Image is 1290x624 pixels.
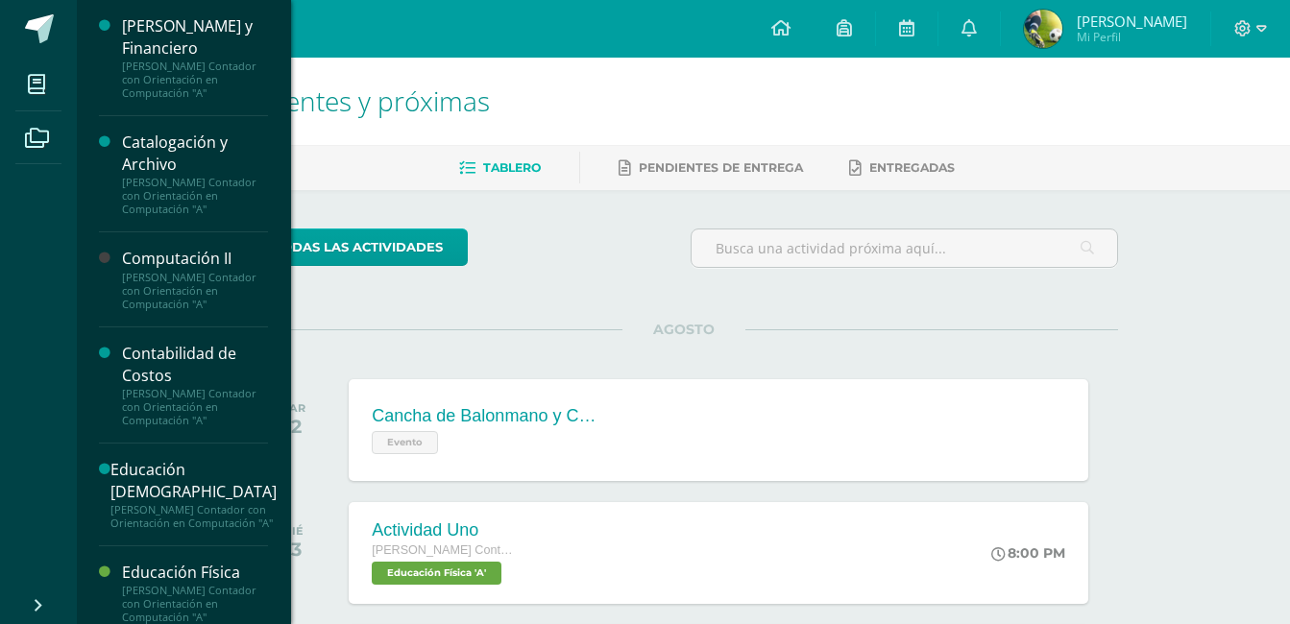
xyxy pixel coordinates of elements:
[1077,29,1187,45] span: Mi Perfil
[372,562,501,585] span: Educación Física 'A'
[279,415,305,438] div: 12
[1024,10,1062,48] img: 1c52e3033304622f3af963aea0c25413.png
[372,543,516,557] span: [PERSON_NAME] Contador con Orientación en Computación
[100,83,490,119] span: Actividades recientes y próximas
[372,520,516,540] div: Actividad Uno
[1077,12,1187,31] span: [PERSON_NAME]
[639,160,803,175] span: Pendientes de entrega
[249,228,468,266] a: todas las Actividades
[122,387,268,427] div: [PERSON_NAME] Contador con Orientación en Computación "A"
[110,503,277,530] div: [PERSON_NAME] Contador con Orientación en Computación "A"
[110,459,277,503] div: Educación [DEMOGRAPHIC_DATA]
[869,160,955,175] span: Entregadas
[281,538,304,561] div: 13
[122,132,268,176] div: Catalogación y Archivo
[122,271,268,311] div: [PERSON_NAME] Contador con Orientación en Computación "A"
[372,431,438,454] span: Evento
[122,562,268,624] a: Educación Física[PERSON_NAME] Contador con Orientación en Computación "A"
[483,160,541,175] span: Tablero
[122,176,268,216] div: [PERSON_NAME] Contador con Orientación en Computación "A"
[849,153,955,183] a: Entregadas
[279,401,305,415] div: MAR
[622,321,745,338] span: AGOSTO
[122,343,268,387] div: Contabilidad de Costos
[122,343,268,427] a: Contabilidad de Costos[PERSON_NAME] Contador con Orientación en Computación "A"
[372,406,602,426] div: Cancha de Balonmano y Contenido
[619,153,803,183] a: Pendientes de entrega
[122,248,268,310] a: Computación II[PERSON_NAME] Contador con Orientación en Computación "A"
[122,15,268,60] div: [PERSON_NAME] y Financiero
[459,153,541,183] a: Tablero
[122,132,268,216] a: Catalogación y Archivo[PERSON_NAME] Contador con Orientación en Computación "A"
[122,60,268,100] div: [PERSON_NAME] Contador con Orientación en Computación "A"
[122,584,268,624] div: [PERSON_NAME] Contador con Orientación en Computación "A"
[991,544,1065,562] div: 8:00 PM
[110,459,277,530] a: Educación [DEMOGRAPHIC_DATA][PERSON_NAME] Contador con Orientación en Computación "A"
[122,562,268,584] div: Educación Física
[122,248,268,270] div: Computación II
[281,524,304,538] div: MIÉ
[122,15,268,100] a: [PERSON_NAME] y Financiero[PERSON_NAME] Contador con Orientación en Computación "A"
[692,229,1117,267] input: Busca una actividad próxima aquí...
